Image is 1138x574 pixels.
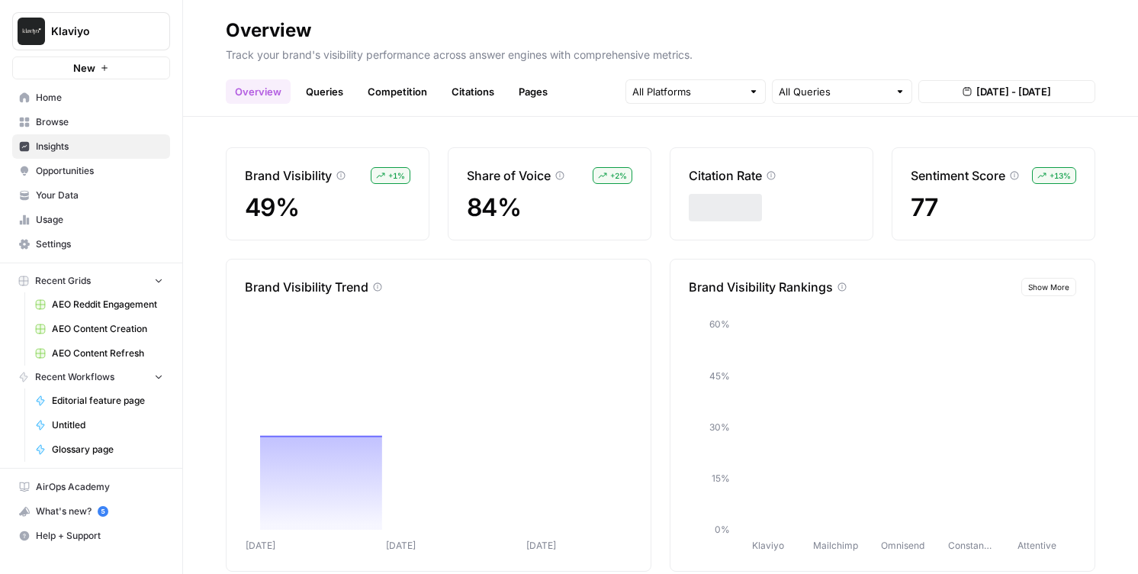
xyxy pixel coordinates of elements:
span: 77 [911,192,938,222]
a: AirOps Academy [12,475,170,499]
p: Brand Visibility Rankings [689,278,833,296]
a: Settings [12,232,170,256]
tspan: 60% [709,318,730,330]
p: Citation Rate [689,166,762,185]
span: Recent Workflows [35,370,114,384]
span: + 13 % [1050,169,1071,182]
span: Home [36,91,163,105]
a: Opportunities [12,159,170,183]
text: 5 [101,508,104,515]
span: + 1 % [388,169,405,182]
span: Your Data [36,189,163,202]
button: New [12,56,170,79]
p: Brand Visibility Trend [245,278,368,296]
tspan: [DATE] [526,540,556,551]
div: What's new? [13,500,169,523]
span: AEO Reddit Engagement [52,298,163,311]
tspan: 0% [715,524,730,535]
p: Share of Voice [467,166,551,185]
img: Klaviyo Logo [18,18,45,45]
span: Klaviyo [51,24,143,39]
a: Insights [12,134,170,159]
span: Opportunities [36,164,163,178]
tspan: [DATE] [246,540,275,551]
span: AEO Content Creation [52,322,163,336]
button: Workspace: Klaviyo [12,12,170,50]
a: Home [12,85,170,110]
button: Recent Workflows [12,366,170,389]
a: Competition [358,79,436,104]
input: All Platforms [632,84,742,99]
input: All Queries [779,84,889,99]
span: AEO Content Refresh [52,347,163,360]
a: Glossary page [28,437,170,462]
tspan: Omnisend [881,540,924,551]
a: Your Data [12,183,170,208]
a: AEO Content Refresh [28,341,170,366]
a: AEO Reddit Engagement [28,292,170,317]
tspan: 45% [709,370,730,382]
a: Editorial feature page [28,389,170,413]
a: AEO Content Creation [28,317,170,341]
span: Recent Grids [35,274,91,288]
a: 5 [98,506,108,517]
span: Help + Support [36,529,163,543]
p: Track your brand's visibility performance across answer engines with comprehensive metrics. [226,43,1095,63]
button: Show More [1021,278,1076,296]
a: Usage [12,208,170,232]
a: Queries [297,79,352,104]
tspan: 30% [709,421,730,433]
span: Insights [36,140,163,153]
span: Untitled [52,418,163,432]
tspan: [DATE] [386,540,416,551]
tspan: Mailchimp [813,540,858,551]
span: Editorial feature page [52,394,163,408]
a: Browse [12,110,170,134]
span: New [73,60,95,76]
button: Recent Grids [12,269,170,292]
tspan: Constan… [948,540,992,551]
tspan: 15% [712,472,730,484]
span: 49% [245,192,299,222]
span: [DATE] - [DATE] [976,84,1051,99]
a: Overview [226,79,291,104]
button: What's new? 5 [12,499,170,524]
button: [DATE] - [DATE] [918,80,1095,103]
span: Browse [36,115,163,129]
a: Citations [442,79,503,104]
p: Brand Visibility [245,166,332,185]
span: Show More [1028,281,1069,293]
span: Settings [36,237,163,251]
span: AirOps Academy [36,480,163,494]
span: 84% [467,192,521,222]
span: + 2 % [610,169,627,182]
div: Overview [226,18,311,43]
a: Untitled [28,413,170,437]
p: Sentiment Score [911,166,1005,185]
span: Usage [36,213,163,227]
button: Help + Support [12,524,170,548]
tspan: Attentive [1017,540,1056,551]
a: Pages [510,79,557,104]
tspan: Klaviyo [752,540,784,551]
span: Glossary page [52,443,163,456]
